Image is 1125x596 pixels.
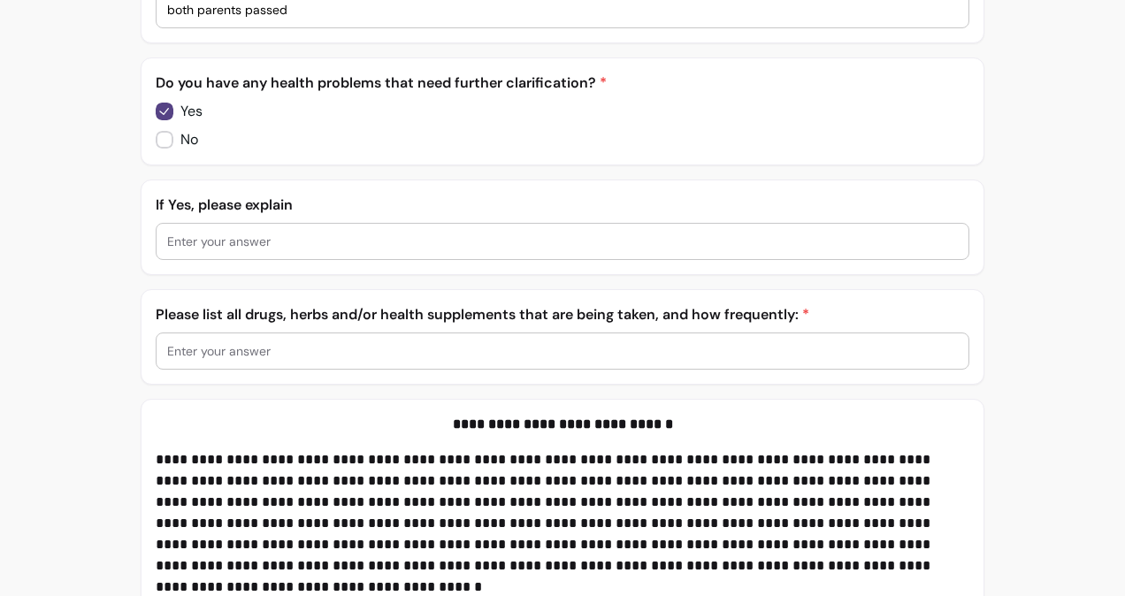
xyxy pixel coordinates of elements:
input: Enter your answer [167,342,958,360]
p: Please list all drugs, herbs and/or health supplements that are being taken, and how frequently: [156,304,969,325]
input: Yes [156,94,217,129]
p: If Yes, please explain [156,195,969,216]
input: No [156,122,213,157]
p: Do you have any health problems that need further clarification? [156,73,969,94]
input: Enter your answer [167,1,958,19]
input: Enter your answer [167,233,958,250]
